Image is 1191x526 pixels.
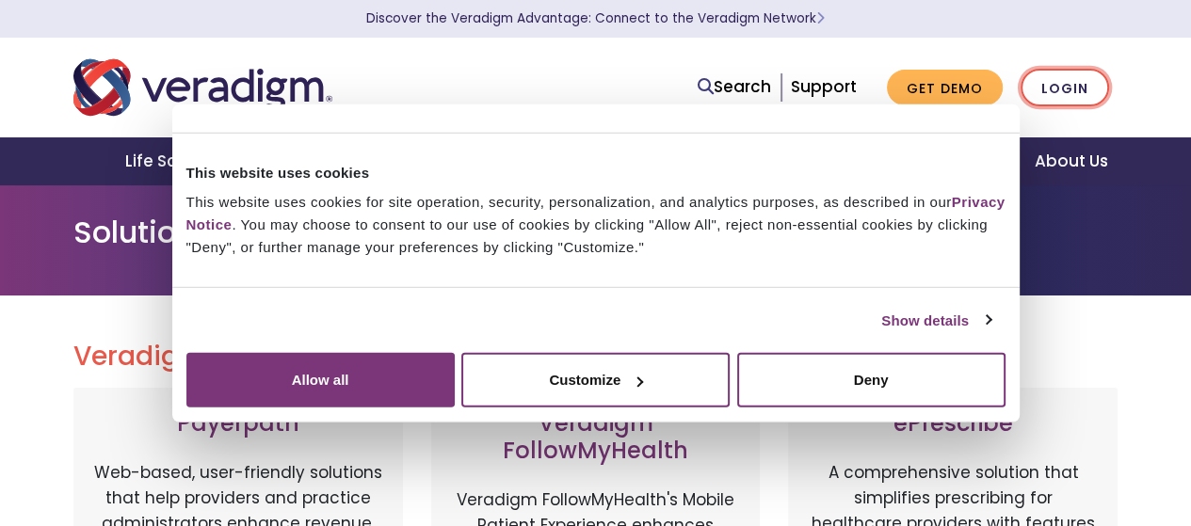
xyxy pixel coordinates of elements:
h3: Veradigm FollowMyHealth [450,410,742,465]
a: Search [698,74,771,100]
h3: ePrescribe [807,410,1099,438]
button: Customize [461,353,730,407]
a: Get Demo [887,70,1003,106]
button: Deny [737,353,1006,407]
a: Login [1021,69,1109,107]
a: Discover the Veradigm Advantage: Connect to the Veradigm NetworkLearn More [366,9,825,27]
a: Privacy Notice [186,194,1006,232]
div: This website uses cookies [186,161,1006,183]
h2: Veradigm Solutions [73,341,1119,373]
h3: Payerpath [92,410,384,438]
a: Show details [881,309,990,331]
a: Life Sciences [103,137,259,185]
div: This website uses cookies for site operation, security, personalization, and analytics purposes, ... [186,191,1006,259]
a: About Us [1012,137,1131,185]
span: Learn More [816,9,825,27]
h1: Solution Login [73,215,1119,250]
button: Allow all [186,353,455,407]
img: Veradigm logo [73,56,332,119]
a: Support [791,75,857,98]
